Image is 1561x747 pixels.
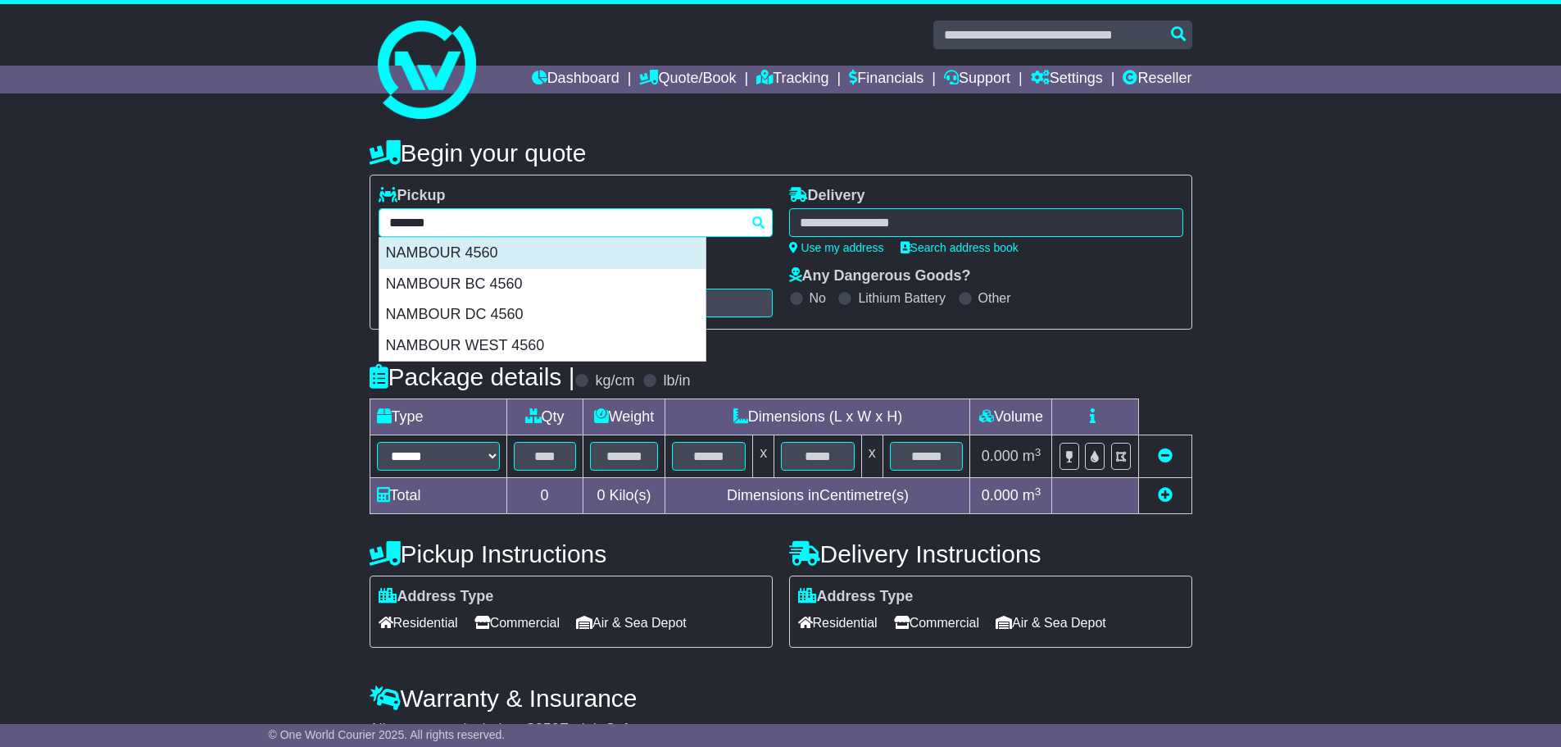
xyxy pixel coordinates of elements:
div: NAMBOUR WEST 4560 [379,330,706,362]
h4: Delivery Instructions [789,540,1192,567]
a: Add new item [1158,487,1173,503]
sup: 3 [1035,446,1041,458]
td: x [753,435,774,478]
span: 0.000 [982,487,1019,503]
label: kg/cm [595,372,634,390]
h4: Warranty & Insurance [370,685,1192,712]
h4: Pickup Instructions [370,540,773,567]
td: Kilo(s) [583,478,665,514]
span: m [1023,448,1041,464]
a: Use my address [789,241,884,254]
label: Address Type [379,588,494,606]
td: Dimensions in Centimetre(s) [665,478,970,514]
label: Lithium Battery [858,290,946,306]
a: Search address book [901,241,1019,254]
div: NAMBOUR DC 4560 [379,299,706,330]
a: Settings [1031,66,1103,93]
td: Type [370,399,506,435]
typeahead: Please provide city [379,208,773,237]
label: Address Type [798,588,914,606]
span: Air & Sea Depot [996,610,1106,635]
td: Qty [506,399,583,435]
span: Residential [798,610,878,635]
label: Other [978,290,1011,306]
a: Support [944,66,1010,93]
h4: Package details | [370,363,575,390]
a: Remove this item [1158,448,1173,464]
a: Reseller [1123,66,1191,93]
span: 0.000 [982,448,1019,464]
label: Pickup [379,187,446,205]
td: Dimensions (L x W x H) [665,399,970,435]
sup: 3 [1035,485,1041,498]
a: Financials [849,66,923,93]
a: Dashboard [532,66,619,93]
div: All our quotes include a $ FreightSafe warranty. [370,721,1192,739]
h4: Begin your quote [370,139,1192,166]
span: Commercial [474,610,560,635]
td: Weight [583,399,665,435]
td: x [861,435,883,478]
span: © One World Courier 2025. All rights reserved. [269,728,506,741]
span: Residential [379,610,458,635]
span: Commercial [894,610,979,635]
span: 0 [597,487,605,503]
a: Quote/Book [639,66,736,93]
td: Volume [970,399,1052,435]
label: Delivery [789,187,865,205]
td: 0 [506,478,583,514]
span: 250 [535,721,560,737]
label: Any Dangerous Goods? [789,267,971,285]
span: Air & Sea Depot [576,610,687,635]
label: No [810,290,826,306]
span: m [1023,487,1041,503]
label: lb/in [663,372,690,390]
td: Total [370,478,506,514]
div: NAMBOUR 4560 [379,238,706,269]
div: NAMBOUR BC 4560 [379,269,706,300]
a: Tracking [756,66,828,93]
